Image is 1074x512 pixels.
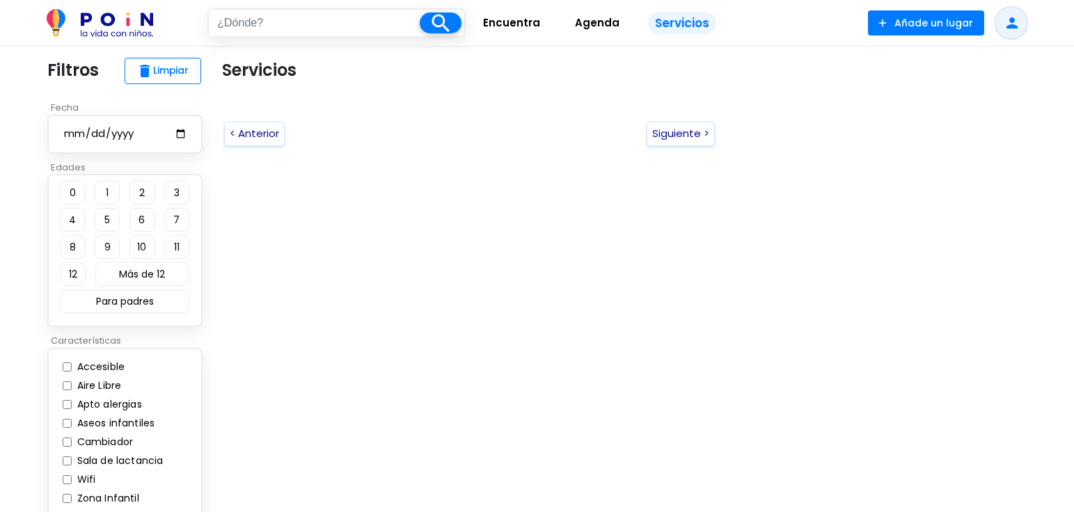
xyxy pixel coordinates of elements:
[129,235,155,259] button: 10
[868,10,984,35] button: Añade un lugar
[428,11,452,35] i: search
[47,9,153,37] img: POiN
[125,58,201,84] button: deleteLimpiar
[164,181,189,205] button: 3
[74,360,125,374] label: Accesible
[74,472,96,487] label: Wifi
[136,63,153,79] span: delete
[74,435,134,449] label: Cambiador
[209,10,420,36] input: ¿Dónde?
[648,12,716,35] span: Servicios
[647,122,715,146] button: Siguiente >
[74,378,122,393] label: Aire Libre
[558,6,637,40] a: Agenda
[637,6,727,40] a: Servicios
[74,454,164,468] label: Sala de lactancia
[95,208,120,232] button: 5
[47,161,211,175] p: Edades
[74,397,142,412] label: Apto alergias
[477,12,546,34] span: Encuentra
[129,181,155,205] button: 2
[164,235,189,259] button: 11
[74,491,139,506] label: Zona Infantil
[466,6,558,40] a: Encuentra
[569,12,626,34] span: Agenda
[61,262,86,286] button: 12
[164,208,189,232] button: 7
[60,289,189,313] button: Para padres
[47,101,211,115] p: Fecha
[60,208,85,232] button: 4
[47,58,99,83] p: Filtros
[95,262,189,286] button: Más de 12
[95,181,120,205] button: 1
[60,235,85,259] button: 8
[74,416,155,431] label: Aseos infantiles
[47,334,211,348] p: Características
[224,122,285,146] button: < Anterior
[95,235,120,259] button: 9
[222,58,297,83] p: Servicios
[60,181,85,205] button: 0
[129,208,155,232] button: 6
